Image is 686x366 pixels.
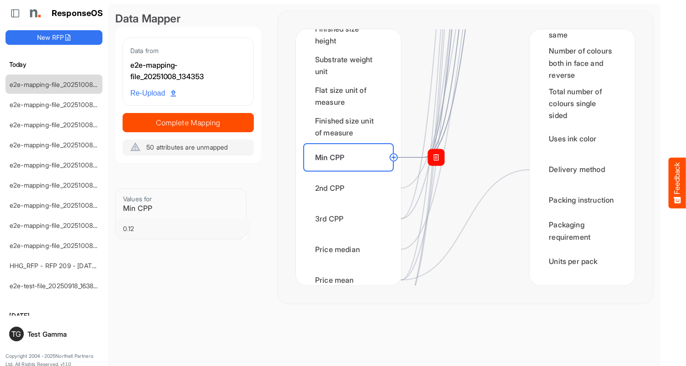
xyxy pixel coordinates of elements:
h6: [DATE] [5,311,102,321]
a: e2e-test-file_20250918_163829 (1) (2) [10,282,118,290]
button: New RFP [5,30,102,45]
div: Finished size height [303,21,394,49]
div: Test Gamma [27,331,99,338]
div: Number of colours both in face and reverse [537,44,627,82]
div: Delivery method [537,156,627,184]
a: e2e-mapping-file_20251008_133744 [10,121,116,129]
a: HHG_RFP - RFP 209 - [DATE] - ROS TEST 3 (LITE) (2) [10,262,170,269]
span: Min CPP [123,204,152,213]
div: 3rd CPP [303,205,394,233]
span: Complete Mapping [123,116,253,129]
a: e2e-mapping-file_20251008_133625 [10,141,116,149]
div: e2e-mapping-file_20251008_134353 [130,59,246,83]
span: 50 attributes are unmapped [146,143,228,151]
div: Substrate weight unit [303,51,394,80]
span: Values for [123,195,152,203]
div: Packaging requirement [537,217,627,245]
h6: Today [5,59,102,70]
div: Price median [303,235,394,264]
a: e2e-mapping-file_20251008_132857 [10,181,115,189]
span: Re-Upload [130,87,176,99]
span: TG [11,330,21,338]
div: 2nd CPP [303,174,394,202]
a: e2e-mapping-file_20251008_133358 [10,161,116,169]
a: e2e-mapping-file_20251008_134241 [10,101,115,108]
div: Min CPP [303,143,394,172]
div: Data from [130,45,246,56]
a: e2e-mapping-file_20251008_134353 [10,81,116,88]
div: 0.12 [123,224,244,233]
div: Total number of colours single sided [537,85,627,123]
div: Price mean [303,266,394,294]
div: Finished size unit of measure [303,113,394,141]
div: Uses ink color [537,125,627,153]
a: e2e-mapping-file_20251008_132815 [10,201,114,209]
div: Packing instruction [537,186,627,215]
a: Re-Upload [127,85,180,102]
div: Units per pack [537,248,627,276]
a: e2e-mapping-file_20251008_131856 [10,221,114,229]
button: Feedback [669,158,686,209]
div: Data Mapper [115,11,261,27]
a: e2e-mapping-file_20251008_131648 [10,242,115,249]
div: Flat size unit of measure [303,82,394,110]
h1: ResponseOS [52,9,103,18]
button: Complete Mapping [123,113,254,132]
img: Northell [25,4,43,22]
